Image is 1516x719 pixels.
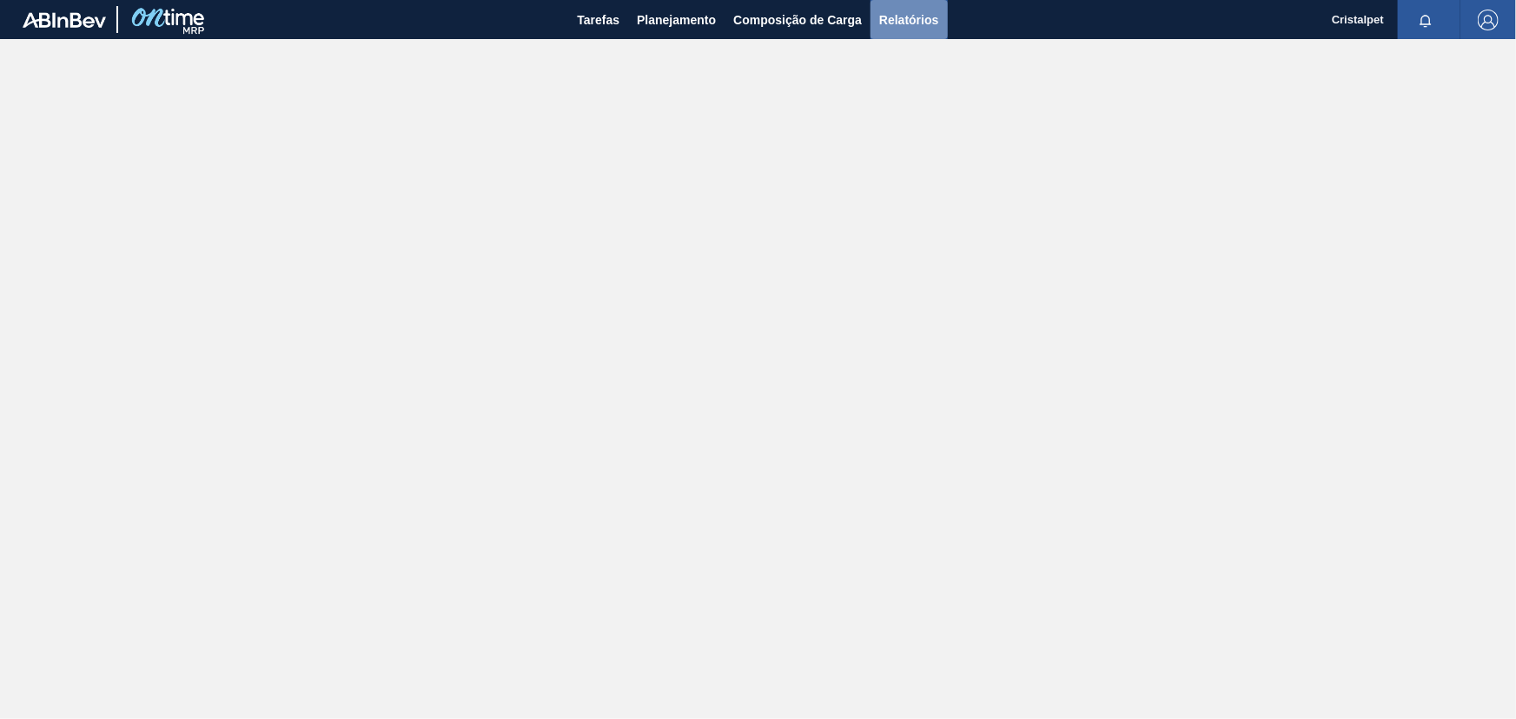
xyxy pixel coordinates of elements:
span: Planejamento [637,10,716,30]
img: TNhmsLtSVTkK8tSr43FrP2fwEKptu5GPRR3wAAAABJRU5ErkJggg== [23,12,106,28]
span: Composição de Carga [733,10,862,30]
span: Tarefas [577,10,619,30]
button: Notificações [1398,8,1453,32]
img: Logout [1478,10,1499,30]
span: Relatórios [879,10,938,30]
